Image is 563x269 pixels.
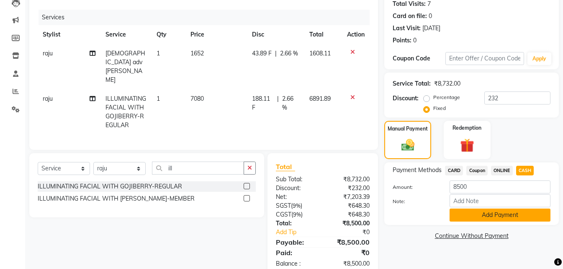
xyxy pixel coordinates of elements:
[252,94,274,112] span: 188.11 F
[450,194,550,207] input: Add Note
[270,201,323,210] div: ( )
[393,94,419,103] div: Discount:
[433,104,446,112] label: Fixed
[38,25,100,44] th: Stylist
[527,52,551,65] button: Apply
[323,219,376,228] div: ₹8,500.00
[304,25,342,44] th: Total
[190,50,204,57] span: 1652
[413,36,416,45] div: 0
[270,248,323,258] div: Paid:
[157,95,160,102] span: 1
[270,228,332,237] a: Add Tip
[388,125,428,133] label: Manual Payment
[309,50,331,57] span: 1608.11
[270,259,323,268] div: Balance :
[270,193,323,201] div: Net:
[309,95,331,102] span: 6891.89
[433,94,460,101] label: Percentage
[429,12,432,21] div: 0
[323,193,376,201] div: ₹7,203.39
[276,211,291,218] span: CGST
[277,94,279,112] span: |
[39,10,376,25] div: Services
[386,183,443,191] label: Amount:
[445,166,463,175] span: CARD
[386,232,557,240] a: Continue Without Payment
[450,209,550,222] button: Add Payment
[270,175,323,184] div: Sub Total:
[386,198,443,205] label: Note:
[393,24,421,33] div: Last Visit:
[434,79,460,88] div: ₹8,732.00
[323,237,376,247] div: ₹8,500.00
[323,210,376,219] div: ₹648.30
[270,219,323,228] div: Total:
[393,36,411,45] div: Points:
[450,180,550,193] input: Amount
[270,210,323,219] div: ( )
[280,49,298,58] span: 2.66 %
[38,194,195,203] div: ILLUMINATING FACIAL WITH [PERSON_NAME]-MEMBER
[270,237,323,247] div: Payable:
[276,162,295,171] span: Total
[43,95,53,102] span: raju
[323,248,376,258] div: ₹0
[393,54,445,63] div: Coupon Code
[323,175,376,184] div: ₹8,732.00
[332,228,376,237] div: ₹0
[491,166,513,175] span: ONLINE
[342,25,370,44] th: Action
[393,79,431,88] div: Service Total:
[456,137,478,154] img: _gift.svg
[293,202,301,209] span: 9%
[43,50,53,57] span: raju
[397,138,419,153] img: _cash.svg
[100,25,152,44] th: Service
[282,94,299,112] span: 2.66 %
[105,50,145,84] span: [DEMOGRAPHIC_DATA] adv [PERSON_NAME]
[323,201,376,210] div: ₹648.30
[275,49,277,58] span: |
[276,202,291,209] span: SGST
[270,184,323,193] div: Discount:
[393,12,427,21] div: Card on file:
[323,259,376,268] div: ₹8,500.00
[38,182,182,191] div: ILLUMINATING FACIAL WITH GOJIBERRY-REGULAR
[105,95,146,129] span: ILLUMINATING FACIAL WITH GOJIBERRY-REGULAR
[247,25,304,44] th: Disc
[452,124,481,132] label: Redemption
[185,25,247,44] th: Price
[190,95,204,102] span: 7080
[157,50,160,57] span: 1
[252,49,272,58] span: 43.89 F
[445,52,524,65] input: Enter Offer / Coupon Code
[293,211,301,218] span: 9%
[152,25,185,44] th: Qty
[516,166,534,175] span: CASH
[422,24,440,33] div: [DATE]
[152,162,244,175] input: Search or Scan
[466,166,488,175] span: Coupon
[393,166,442,175] span: Payment Methods
[323,184,376,193] div: ₹232.00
